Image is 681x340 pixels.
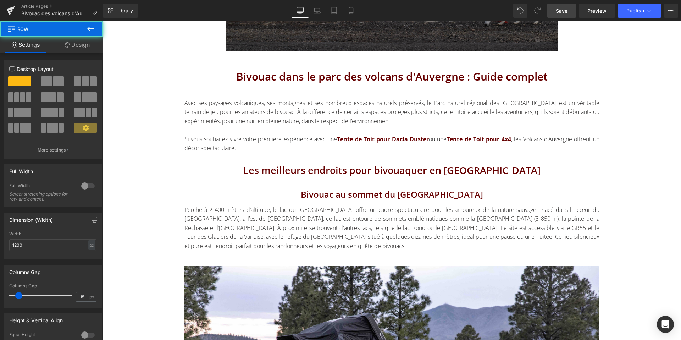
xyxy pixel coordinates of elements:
span: Preview [587,7,607,15]
a: Tente de Toit pour Dacia Duster [234,114,326,122]
a: Article Pages [21,4,103,9]
div: Equal Height [9,332,74,339]
div: px [88,240,95,250]
a: Laptop [309,4,326,18]
span: Library [116,7,133,14]
div: Width [9,231,96,236]
p: Desktop Layout [9,65,96,73]
a: Desktop [292,4,309,18]
a: Tente de Toit pour 4x4 [344,114,408,122]
a: Design [51,37,103,53]
div: Full Width [9,164,33,174]
a: New Library [103,4,138,18]
strong: T [234,114,238,122]
strong: ente de Toit pour 4x4 [347,114,408,122]
strong: Duster [307,114,326,122]
h3: Bivouac au sommet du [GEOGRAPHIC_DATA] [82,167,497,180]
div: Avec ses paysages volcaniques, ses montagnes et ses nombreux espaces naturels préservés, le Parc ... [82,77,497,105]
button: Redo [530,4,544,18]
p: More settings [38,147,66,153]
div: Height & Vertical Align [9,313,63,323]
div: Open Intercom Messenger [657,316,674,333]
h2: Les meilleurs endroits pour bivouaquer en [GEOGRAPHIC_DATA] [82,142,497,157]
span: Bivouac des volcans d'Auvergne : Le guide [21,11,89,16]
span: Publish [626,8,644,13]
div: Si vous souhaitez vivre votre première expérience avec une ou une , les Volcans d’Auvergne offren... [82,114,497,132]
div: Columns Gap [9,284,96,289]
a: Tablet [326,4,343,18]
input: auto [9,239,96,251]
span: Row [7,21,78,37]
button: Undo [513,4,527,18]
div: Perché à 2 400 mètres d’altitude, le lac du [GEOGRAPHIC_DATA] offre un cadre spectaculaire pour l... [82,184,497,230]
button: Publish [618,4,661,18]
div: Columns Gap [9,265,41,275]
div: Dimension (Width) [9,213,53,223]
a: Preview [579,4,615,18]
h1: Bivouac dans le parc des volcans d'Auvergne : Guide complet [82,47,497,63]
a: Mobile [343,4,360,18]
button: More [664,4,678,18]
strong: T [344,114,347,122]
span: Save [556,7,567,15]
strong: ente de Toit pour Dacia [238,114,305,122]
div: Select stretching options for row and content. [9,192,73,202]
div: Full Width [9,183,74,190]
button: More settings [4,142,101,158]
span: px [89,295,95,299]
